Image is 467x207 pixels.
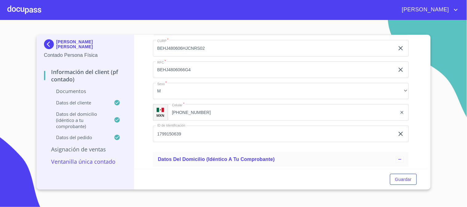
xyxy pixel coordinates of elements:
p: [PERSON_NAME] [PERSON_NAME] [56,39,127,49]
div: Datos del domicilio (idéntico a tu comprobante) [153,152,409,167]
button: clear input [397,66,405,73]
div: [PERSON_NAME] [PERSON_NAME] [44,39,127,52]
p: Datos del domicilio (idéntico a tu comprobante) [44,111,114,129]
span: [PERSON_NAME] [397,5,452,15]
div: M [153,83,409,100]
p: Datos del cliente [44,100,114,106]
button: clear input [397,45,405,52]
span: Datos del domicilio (idéntico a tu comprobante) [158,157,275,162]
span: Guardar [395,176,412,183]
p: MXN [157,113,165,118]
img: R93DlvwvvjP9fbrDwZeCRYBHk45OWMq+AAOlFVsxT89f82nwPLnD58IP7+ANJEaWYhP0Tx8kkA0WlQMPQsAAgwAOmBj20AXj6... [157,108,164,112]
button: Guardar [390,174,417,185]
p: Ventanilla única contado [44,158,127,165]
p: Asignación de Ventas [44,146,127,153]
p: Contado Persona Física [44,52,127,59]
p: Información del Client (PF contado) [44,68,127,83]
button: clear input [397,130,405,138]
button: account of current user [397,5,460,15]
p: Datos del pedido [44,134,114,140]
p: Documentos [44,88,127,95]
button: clear input [400,110,405,115]
img: Docupass spot blue [44,39,56,49]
